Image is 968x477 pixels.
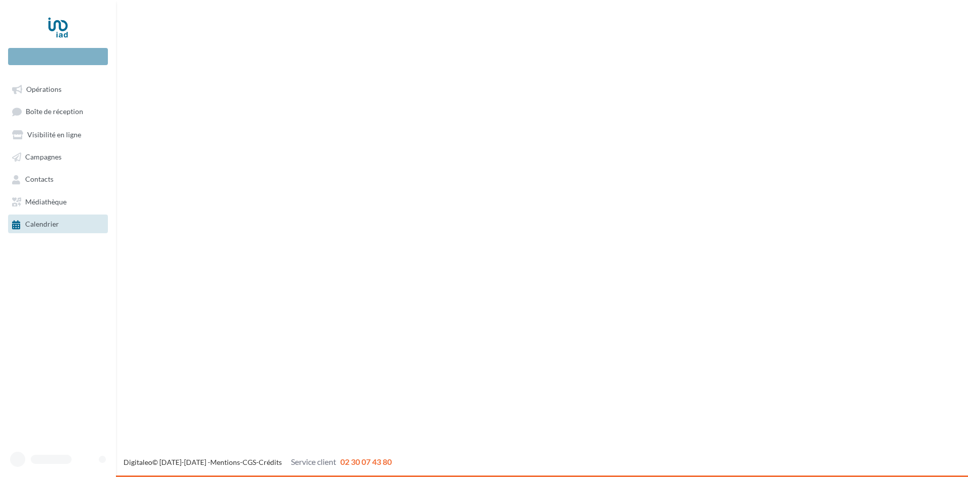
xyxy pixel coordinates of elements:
a: Médiathèque [6,192,110,210]
a: Campagnes [6,147,110,166]
a: Crédits [259,458,282,466]
span: Service client [291,457,336,466]
a: CGS [243,458,256,466]
span: © [DATE]-[DATE] - - - [124,458,392,466]
a: Opérations [6,80,110,98]
span: Campagnes [25,152,62,161]
span: Visibilité en ligne [27,130,81,139]
span: Contacts [25,175,53,184]
div: Nouvelle campagne [8,48,108,65]
span: 02 30 07 43 80 [340,457,392,466]
a: Visibilité en ligne [6,125,110,143]
a: Digitaleo [124,458,152,466]
a: Mentions [210,458,240,466]
span: Boîte de réception [26,108,83,116]
span: Calendrier [25,220,59,229]
a: Calendrier [6,215,110,233]
span: Opérations [26,85,62,93]
a: Boîte de réception [6,102,110,121]
a: Contacts [6,170,110,188]
span: Médiathèque [25,197,67,206]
